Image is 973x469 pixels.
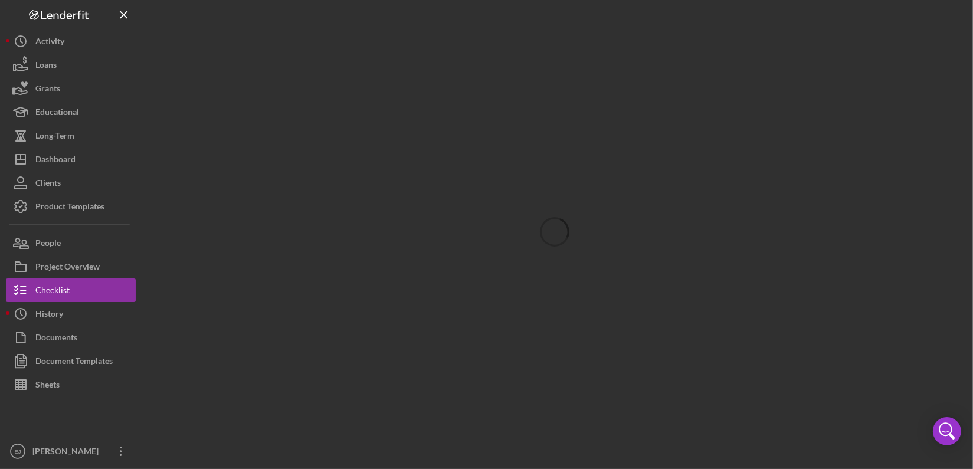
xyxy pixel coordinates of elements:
div: Grants [35,77,60,103]
button: Educational [6,100,136,124]
button: Project Overview [6,255,136,278]
div: Open Intercom Messenger [933,417,961,445]
button: Long-Term [6,124,136,147]
div: Project Overview [35,255,100,281]
button: Document Templates [6,349,136,373]
button: Activity [6,29,136,53]
div: Dashboard [35,147,76,174]
button: Clients [6,171,136,195]
button: EJ[PERSON_NAME] [6,440,136,463]
div: History [35,302,63,329]
button: Sheets [6,373,136,396]
div: Documents [35,326,77,352]
div: Clients [35,171,61,198]
button: Product Templates [6,195,136,218]
button: Loans [6,53,136,77]
text: EJ [14,448,21,455]
button: Grants [6,77,136,100]
div: [PERSON_NAME] [30,440,106,466]
div: Activity [35,29,64,56]
button: Documents [6,326,136,349]
button: History [6,302,136,326]
div: Long-Term [35,124,74,150]
div: Product Templates [35,195,104,221]
button: People [6,231,136,255]
div: Checklist [35,278,70,305]
button: Dashboard [6,147,136,171]
div: Sheets [35,373,60,399]
div: Educational [35,100,79,127]
div: Loans [35,53,57,80]
button: Checklist [6,278,136,302]
div: People [35,231,61,258]
div: Document Templates [35,349,113,376]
